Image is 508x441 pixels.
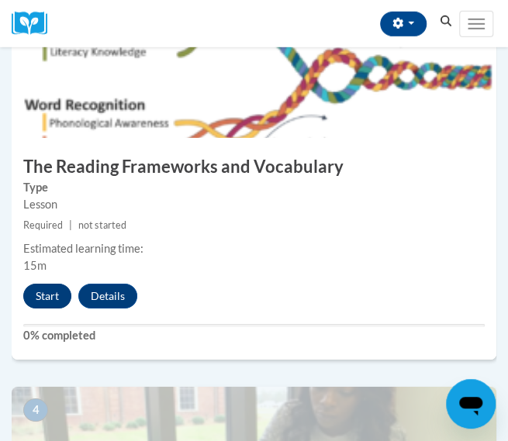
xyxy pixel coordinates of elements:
label: Type [23,179,485,196]
div: Lesson [23,196,485,213]
img: Logo brand [12,12,58,36]
label: 0% completed [23,327,485,344]
iframe: Button to launch messaging window [446,379,496,429]
a: Cox Campus [12,12,58,36]
span: | [69,219,72,231]
span: not started [78,219,126,231]
button: Details [78,284,137,308]
button: Start [23,284,71,308]
span: 4 [23,398,48,422]
button: Search [434,12,458,31]
button: Account Settings [380,12,427,36]
span: 15m [23,259,47,272]
span: Required [23,219,63,231]
div: Estimated learning time: [23,240,485,257]
h3: The Reading Frameworks and Vocabulary [12,155,496,179]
